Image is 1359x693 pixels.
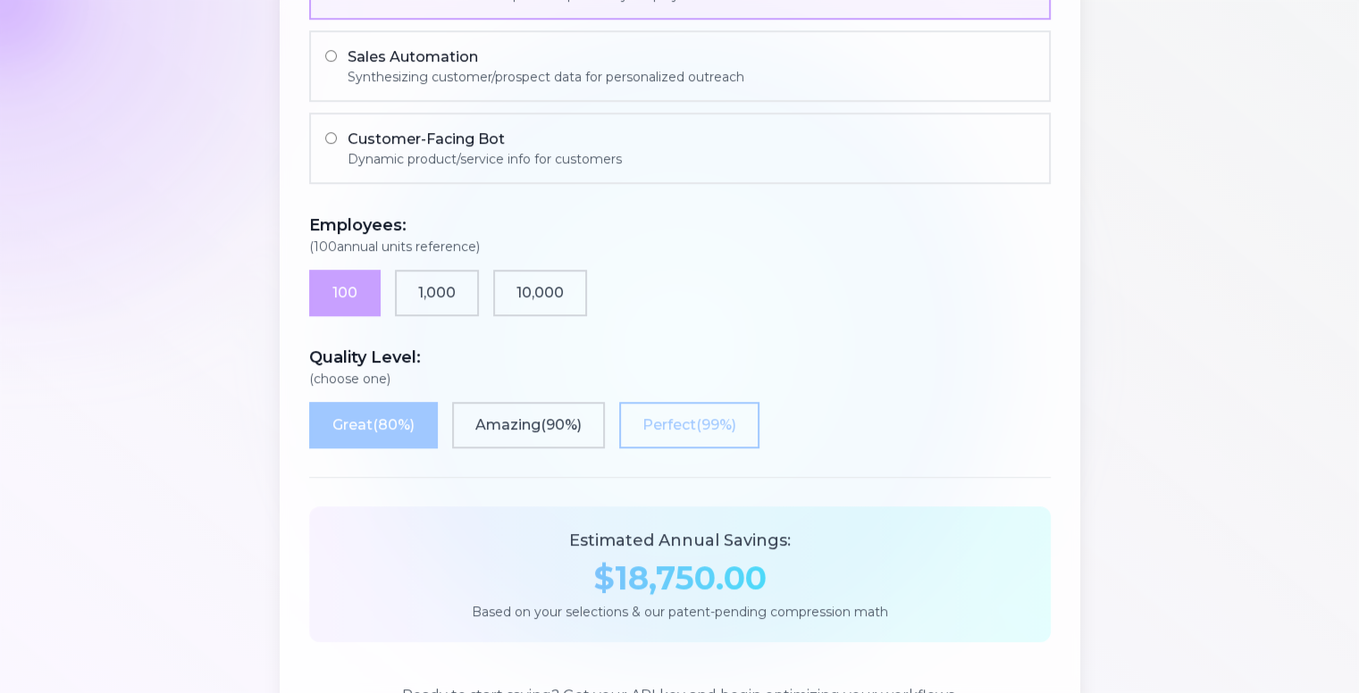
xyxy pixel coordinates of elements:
div: Estimated Annual Savings: [331,528,1029,553]
h3: Quality Level: [309,345,1051,388]
button: 10,000 [493,270,587,316]
div: Based on your selections & our patent-pending compression math [331,603,1029,621]
h3: Employees : [309,213,1051,255]
div: Dynamic product/service info for customers [348,150,622,168]
div: $ 18,750 .00 [331,560,1029,596]
button: 100 [309,270,381,316]
button: Great(80%) [309,402,438,448]
span: ( 100 annual units reference) [309,238,1051,255]
div: Customer-Facing Bot [348,129,622,150]
div: Sales Automation [348,46,744,68]
button: Perfect(99%) [619,402,759,448]
span: (choose one) [309,370,1051,388]
button: 1,000 [395,270,479,316]
input: Customer-Facing BotDynamic product/service info for customers [325,132,337,144]
button: Amazing(90%) [452,402,605,448]
div: Synthesizing customer/prospect data for personalized outreach [348,68,744,86]
input: Sales AutomationSynthesizing customer/prospect data for personalized outreach [325,50,337,62]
